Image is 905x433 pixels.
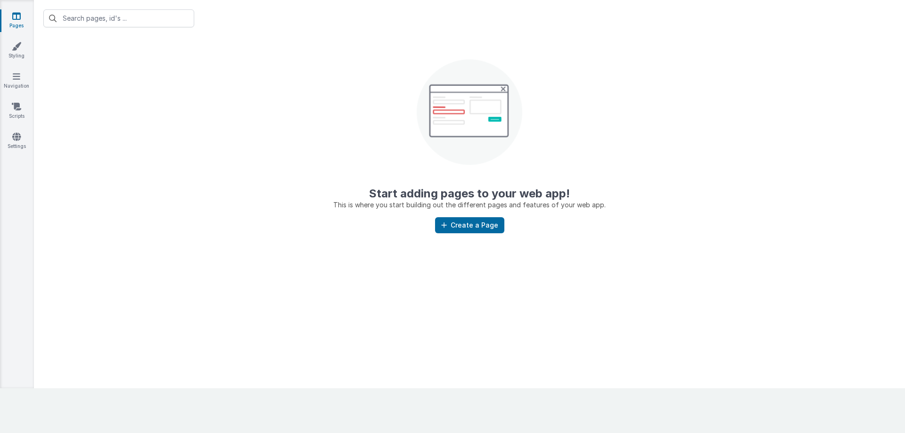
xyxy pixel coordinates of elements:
strong: Start adding pages to your web app! [369,187,570,200]
input: Search pages, id's ... [43,9,194,27]
button: Create a Page [435,217,504,233]
p: This is where you start building out the different pages and features of your web app. [34,200,905,210]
